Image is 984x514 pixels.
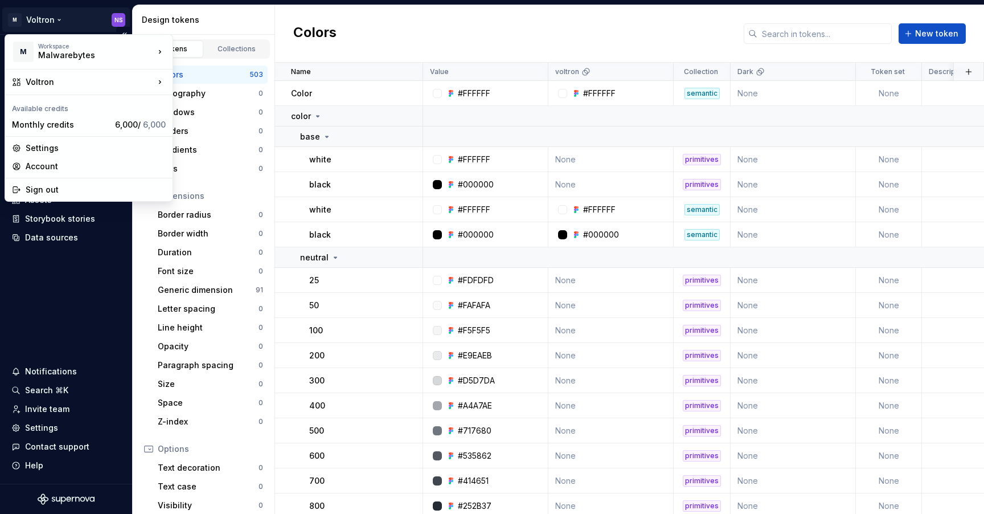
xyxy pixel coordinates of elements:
div: Available credits [7,97,170,116]
div: Account [26,161,166,172]
div: Workspace [38,43,154,50]
span: 6,000 / [115,120,166,129]
div: Settings [26,142,166,154]
div: Malwarebytes [38,50,135,61]
div: Sign out [26,184,166,195]
span: 6,000 [143,120,166,129]
div: Voltron [26,76,154,88]
div: Monthly credits [12,119,110,130]
div: M [13,42,34,62]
